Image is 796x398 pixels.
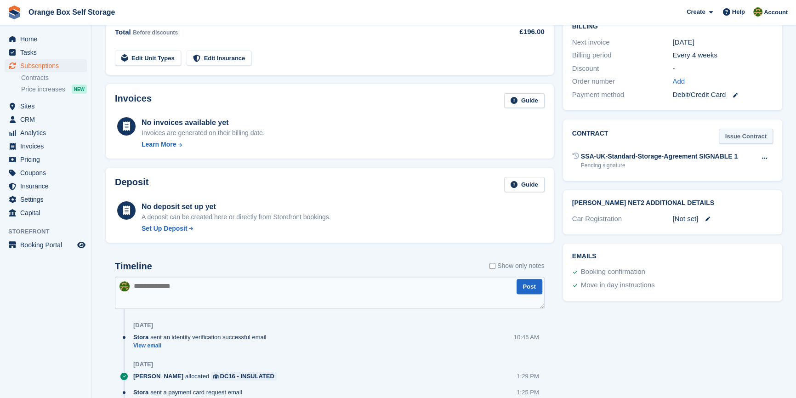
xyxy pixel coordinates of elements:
[211,372,277,381] a: DC16 - INSULATED
[142,201,331,212] div: No deposit set up yet
[5,206,87,219] a: menu
[20,166,75,179] span: Coupons
[504,177,545,192] a: Guide
[115,28,131,36] span: Total
[20,113,75,126] span: CRM
[20,153,75,166] span: Pricing
[133,342,271,350] a: View email
[220,372,274,381] div: DC16 - INSULATED
[672,63,773,74] div: -
[572,63,673,74] div: Discount
[142,140,176,149] div: Learn More
[142,212,331,222] p: A deposit can be created here or directly from Storefront bookings.
[8,227,91,236] span: Storefront
[133,388,247,397] div: sent a payment card request email
[5,100,87,113] a: menu
[20,100,75,113] span: Sites
[7,6,21,19] img: stora-icon-8386f47178a22dfd0bd8f6a31ec36ba5ce8667c1dd55bd0f319d3a0aa187defe.svg
[572,37,673,48] div: Next invoice
[142,140,265,149] a: Learn More
[753,7,762,17] img: Sarah
[5,33,87,45] a: menu
[187,51,252,66] a: Edit Insurance
[572,21,773,30] h2: Billing
[20,140,75,153] span: Invoices
[25,5,119,20] a: Orange Box Self Storage
[5,180,87,193] a: menu
[581,280,655,291] div: Move in day instructions
[20,193,75,206] span: Settings
[20,206,75,219] span: Capital
[572,50,673,61] div: Billing period
[581,152,738,161] div: SSA-UK-Standard-Storage-Agreement SIGNABLE 1
[5,166,87,179] a: menu
[133,333,148,341] span: Stora
[504,93,545,108] a: Guide
[142,224,188,233] div: Set Up Deposit
[672,90,773,100] div: Debit/Credit Card
[20,33,75,45] span: Home
[5,239,87,251] a: menu
[514,333,539,341] div: 10:45 AM
[21,84,87,94] a: Price increases NEW
[489,261,495,271] input: Show only notes
[5,193,87,206] a: menu
[5,153,87,166] a: menu
[115,51,181,66] a: Edit Unit Types
[517,388,539,397] div: 1:25 PM
[133,322,153,329] div: [DATE]
[20,239,75,251] span: Booking Portal
[20,126,75,139] span: Analytics
[115,177,148,192] h2: Deposit
[133,29,178,36] span: Before discounts
[119,281,130,291] img: Sarah
[764,8,788,17] span: Account
[517,372,539,381] div: 1:29 PM
[20,59,75,72] span: Subscriptions
[133,372,281,381] div: allocated
[581,161,738,170] div: Pending signature
[719,129,773,144] a: Issue Contract
[133,333,271,341] div: sent an identity verification successful email
[5,46,87,59] a: menu
[672,214,773,224] div: [Not set]
[489,261,545,271] label: Show only notes
[5,59,87,72] a: menu
[20,180,75,193] span: Insurance
[687,7,705,17] span: Create
[76,239,87,250] a: Preview store
[20,46,75,59] span: Tasks
[572,129,608,144] h2: Contract
[572,199,773,207] h2: [PERSON_NAME] Net2 Additional Details
[115,261,152,272] h2: Timeline
[517,279,542,294] button: Post
[572,214,673,224] div: Car Registration
[732,7,745,17] span: Help
[142,224,331,233] a: Set Up Deposit
[494,27,545,37] div: £196.00
[672,50,773,61] div: Every 4 weeks
[572,90,673,100] div: Payment method
[133,388,148,397] span: Stora
[5,140,87,153] a: menu
[142,117,265,128] div: No invoices available yet
[581,267,645,278] div: Booking confirmation
[142,128,265,138] div: Invoices are generated on their billing date.
[572,253,773,260] h2: Emails
[133,372,183,381] span: [PERSON_NAME]
[5,126,87,139] a: menu
[21,85,65,94] span: Price increases
[115,93,152,108] h2: Invoices
[672,76,685,87] a: Add
[21,74,87,82] a: Contracts
[133,361,153,368] div: [DATE]
[72,85,87,94] div: NEW
[672,37,773,48] div: [DATE]
[5,113,87,126] a: menu
[572,76,673,87] div: Order number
